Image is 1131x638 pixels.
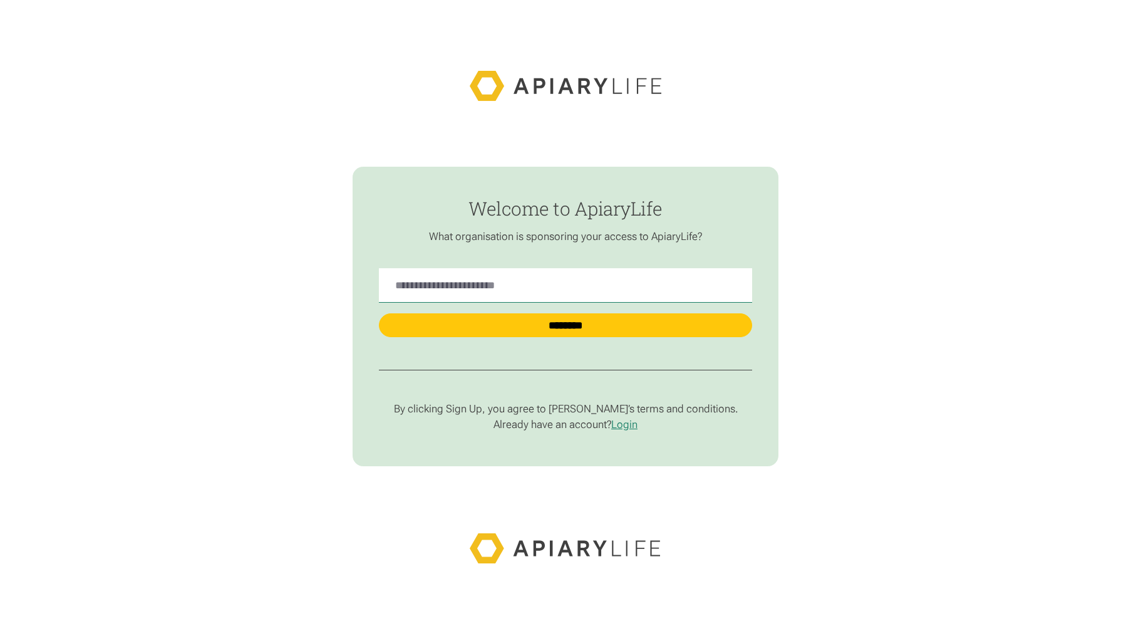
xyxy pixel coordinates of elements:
p: What organisation is sponsoring your access to ApiaryLife? [379,230,752,243]
p: Already have an account? [379,418,752,431]
p: By clicking Sign Up, you agree to [PERSON_NAME]’s terms and conditions. [379,402,752,416]
h1: Welcome to ApiaryLife [379,199,752,219]
form: find-employer [353,167,779,466]
a: Login [611,418,638,431]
